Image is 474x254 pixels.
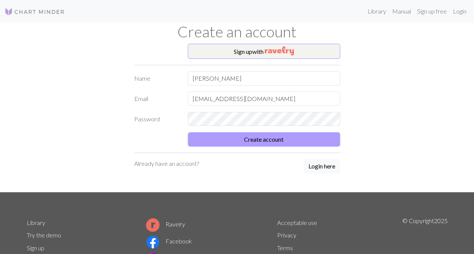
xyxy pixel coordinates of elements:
a: Manual [389,4,414,19]
a: Login [450,4,469,19]
button: Create account [188,132,340,147]
a: Terms [277,244,293,251]
a: Library [27,219,45,226]
a: Privacy [277,231,296,239]
a: Sign up free [414,4,450,19]
img: Ravelry logo [146,218,160,232]
label: Email [130,92,184,106]
h1: Create an account [22,23,452,41]
img: Facebook logo [146,235,160,249]
a: Try the demo [27,231,61,239]
button: Sign upwith [188,44,340,59]
img: Logo [5,7,65,16]
img: Ravelry [265,46,294,55]
a: Acceptable use [277,219,317,226]
label: Password [130,112,184,126]
a: Sign up [27,244,44,251]
a: Ravelry [146,220,185,228]
a: Login here [304,159,340,174]
a: Library [365,4,389,19]
p: Already have an account? [134,159,199,168]
button: Login here [304,159,340,173]
a: Facebook [146,237,192,245]
label: Name [130,71,184,86]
